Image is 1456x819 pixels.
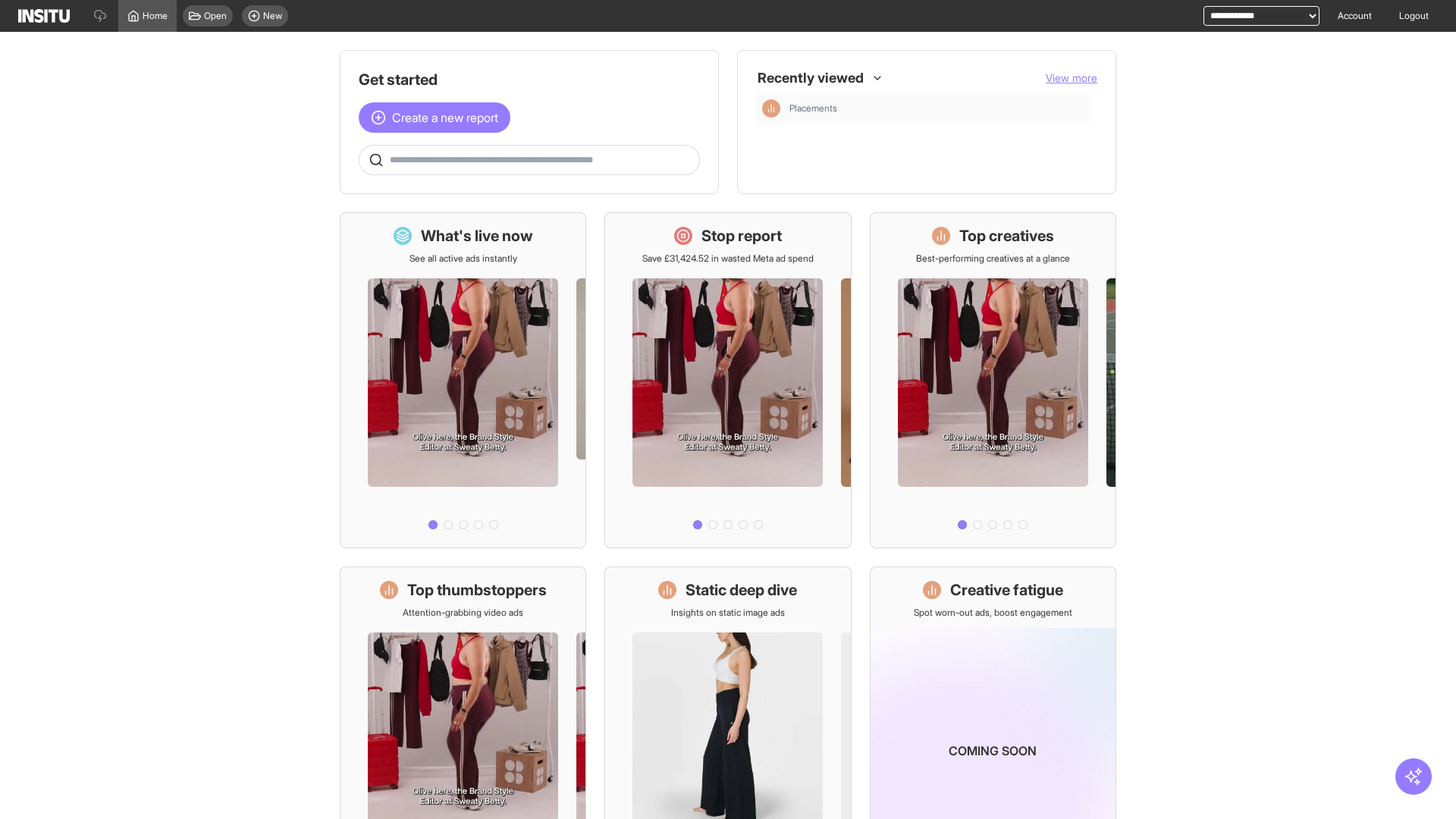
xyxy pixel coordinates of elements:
h1: Static deep dive [686,579,797,601]
h1: Get started [359,69,700,90]
h1: Top thumbstoppers [407,579,547,601]
h1: Stop report [701,225,782,246]
h1: What's live now [421,225,533,246]
p: Attention-grabbing video ads [403,607,523,619]
span: Create a new report [392,108,498,127]
span: View more [1046,71,1097,84]
span: Open [204,10,227,22]
button: View more [1046,71,1097,86]
h1: Top creatives [959,225,1054,246]
p: See all active ads instantly [409,253,517,265]
p: Insights on static image ads [671,607,785,619]
p: Best-performing creatives at a glance [916,253,1070,265]
span: Placements [789,102,837,115]
img: Logo [18,9,70,23]
a: Stop reportSave £31,424.52 in wasted Meta ad spend [604,212,851,548]
a: Top creativesBest-performing creatives at a glance [870,212,1116,548]
span: New [263,10,282,22]
p: Save £31,424.52 in wasted Meta ad spend [642,253,814,265]
span: Placements [789,102,1085,115]
div: Insights [762,99,780,118]
button: Create a new report [359,102,510,133]
a: What's live nowSee all active ads instantly [340,212,586,548]
span: Home [143,10,168,22]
